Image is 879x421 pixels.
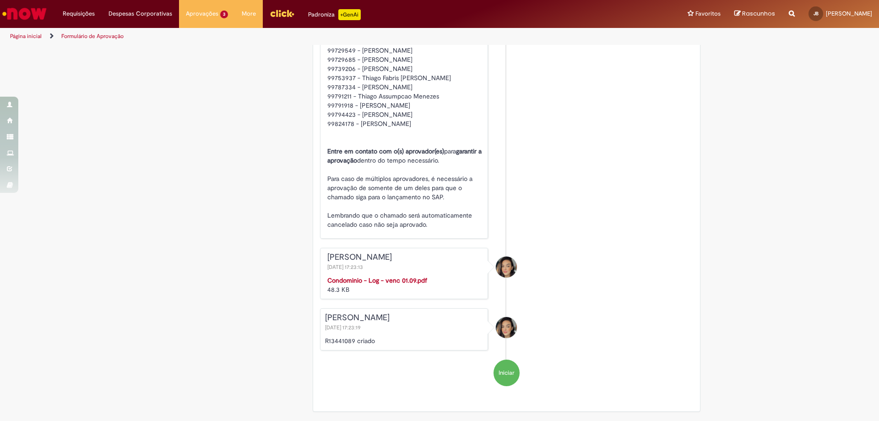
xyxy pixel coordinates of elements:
[186,9,218,18] span: Aprovações
[10,33,42,40] a: Página inicial
[338,9,361,20] p: +GenAi
[826,10,872,17] span: [PERSON_NAME]
[325,324,363,331] span: [DATE] 17:23:19
[327,276,427,284] a: Condominio - Log - venc 01.09.pdf
[496,257,517,278] div: Barbara Caroline Ferreira Rodrigues
[109,9,172,18] span: Despesas Corporativas
[327,263,365,271] span: [DATE] 17:23:13
[327,253,483,262] div: [PERSON_NAME]
[499,368,515,377] span: Iniciar
[61,33,124,40] a: Formulário de Aprovação
[325,336,483,345] p: R13441089 criado
[242,9,256,18] span: More
[327,276,483,294] div: 48.3 KB
[695,9,721,18] span: Favoritos
[325,313,483,323] div: [PERSON_NAME]
[320,308,694,350] li: Barbara Caroline Ferreira Rodrigues
[327,147,482,164] b: garantir a aprovação
[734,10,775,18] a: Rascunhos
[270,6,294,20] img: click_logo_yellow_360x200.png
[308,9,361,20] div: Padroniza
[7,28,579,45] ul: Trilhas de página
[327,147,444,155] b: Entre em contato com o(s) aprovador(es)
[496,317,517,338] div: Barbara Caroline Ferreira Rodrigues
[63,9,95,18] span: Requisições
[1,5,48,23] img: ServiceNow
[220,11,228,18] span: 3
[742,9,775,18] span: Rascunhos
[814,11,819,16] span: JB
